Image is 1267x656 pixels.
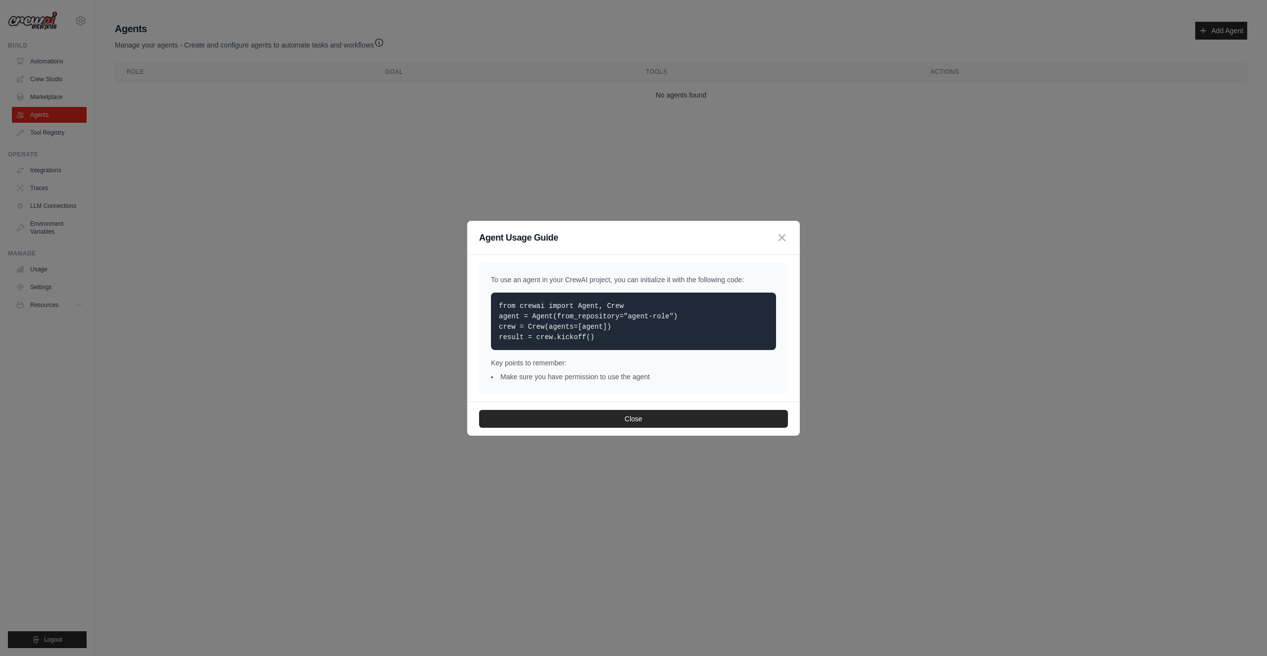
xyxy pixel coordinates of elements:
code: from crewai import Agent, Crew agent = Agent(from_repository="agent-role") crew = Crew(agents=[ag... [499,302,678,341]
h3: Agent Usage Guide [479,231,558,245]
p: Key points to remember: [491,358,776,368]
button: Close [479,410,788,428]
p: To use an agent in your CrewAI project, you can initialize it with the following code: [491,275,776,285]
li: Make sure you have permission to use the agent [491,372,776,382]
